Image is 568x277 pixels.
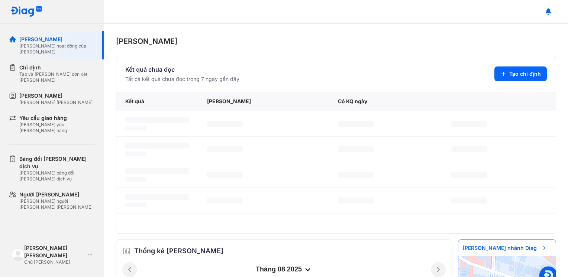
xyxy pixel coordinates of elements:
[19,170,95,182] div: [PERSON_NAME] bảng đối [PERSON_NAME] dịch vụ
[329,92,442,111] div: Có KQ ngày
[125,75,239,83] div: Tất cả kết quả chưa đọc trong 7 ngày gần đây
[12,248,24,261] img: logo
[125,194,189,200] span: ‌
[19,122,95,134] div: [PERSON_NAME] yêu [PERSON_NAME] hàng
[198,92,329,111] div: [PERSON_NAME]
[338,121,374,127] span: ‌
[125,65,239,74] div: Kết quả chưa đọc
[19,114,95,122] div: Yêu cầu giao hàng
[116,36,556,47] div: [PERSON_NAME]
[207,198,243,203] span: ‌
[451,198,487,203] span: ‌
[125,151,146,156] span: ‌
[125,203,146,207] span: ‌
[19,198,95,210] div: [PERSON_NAME] người [PERSON_NAME] [PERSON_NAME]
[338,146,374,152] span: ‌
[10,6,42,17] img: logo
[134,246,223,256] span: Thống kê [PERSON_NAME]
[207,172,243,178] span: ‌
[125,177,146,182] span: ‌
[494,66,547,81] button: Tạo chỉ định
[207,121,243,127] span: ‌
[24,244,85,259] div: [PERSON_NAME] [PERSON_NAME]
[451,146,487,152] span: ‌
[24,259,85,265] div: Chủ [PERSON_NAME]
[451,172,487,178] span: ‌
[116,92,198,111] div: Kết quả
[19,92,93,100] div: [PERSON_NAME]
[19,43,95,55] div: [PERSON_NAME] hoạt động của [PERSON_NAME]
[338,198,374,203] span: ‌
[509,70,541,78] span: Tạo chỉ định
[137,265,431,274] div: tháng 08 2025
[122,247,131,255] img: order.5a6da16c.svg
[19,155,95,170] div: Bảng đối [PERSON_NAME] dịch vụ
[125,143,189,149] span: ‌
[207,146,243,152] span: ‌
[19,100,93,105] div: [PERSON_NAME] [PERSON_NAME]
[458,240,552,256] span: [PERSON_NAME] nhánh Diag
[125,117,189,123] span: ‌
[19,191,95,198] div: Người [PERSON_NAME]
[125,168,189,174] span: ‌
[451,121,487,127] span: ‌
[19,36,95,43] div: [PERSON_NAME]
[338,172,374,178] span: ‌
[19,64,95,71] div: Chỉ định
[125,126,146,130] span: ‌
[19,71,95,83] div: Tạo và [PERSON_NAME] đơn xét [PERSON_NAME]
